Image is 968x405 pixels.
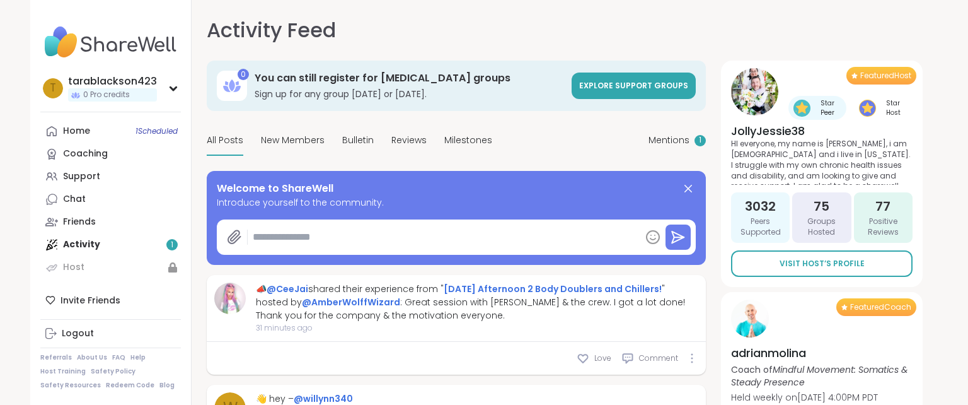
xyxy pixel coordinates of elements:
a: @CeeJai [267,283,308,295]
img: adrianmolina [731,300,769,337]
a: Chat [40,188,181,211]
span: All Posts [207,134,243,147]
span: Star Peer [813,98,841,117]
div: 📣 shared their experience from " " hosted by : Great session with [PERSON_NAME] & the crew. I got... [256,283,698,322]
a: Friends [40,211,181,233]
a: Support [40,165,181,188]
span: 3032 [745,197,776,215]
span: t [50,80,56,97]
span: 75 [814,197,829,215]
div: Logout [62,327,94,340]
span: Explore support groups [579,80,688,91]
h3: You can still register for [MEDICAL_DATA] groups [255,71,564,85]
div: Host [63,261,84,274]
div: Support [63,170,100,183]
p: Held weekly on [DATE] 4:00PM PDT [731,391,913,404]
h4: JollyJessie38 [731,123,913,139]
a: About Us [77,353,107,362]
p: Coach of [731,363,913,389]
h4: adrianmolina [731,345,913,361]
span: Milestones [444,134,492,147]
h1: Activity Feed [207,15,336,45]
div: Coaching [63,148,108,160]
span: Bulletin [342,134,374,147]
a: Redeem Code [106,381,154,390]
a: Visit Host’s Profile [731,250,913,277]
a: Help [130,353,146,362]
span: Featured Coach [850,302,911,312]
a: Coaching [40,143,181,165]
div: Chat [63,193,86,206]
span: Star Host [879,98,907,117]
span: 0 Pro credits [83,90,130,100]
a: Referrals [40,353,72,362]
i: Mindful Movement: Somatics & Steady Presence [731,363,908,389]
span: Groups Hosted [797,216,846,238]
a: Safety Resources [40,381,101,390]
div: 0 [238,69,249,80]
span: Comment [639,353,678,364]
img: Star Peer [793,100,810,117]
span: 77 [875,197,890,215]
a: Safety Policy [91,367,135,376]
span: Love [594,353,611,364]
a: Host Training [40,367,86,376]
a: Blog [159,381,175,390]
h3: Sign up for any group [DATE] or [DATE]. [255,88,564,100]
a: Host [40,256,181,279]
img: Star Host [859,100,876,117]
a: Explore support groups [572,73,696,99]
span: 31 minutes ago [256,322,698,334]
span: Welcome to ShareWell [217,181,333,196]
span: New Members [261,134,325,147]
span: Peers Supported [736,216,785,238]
span: 1 [699,135,701,146]
span: Introduce yourself to the community. [217,196,696,209]
div: Friends [63,216,96,228]
a: [DATE] Afternoon 2 Body Doublers and Chillers! [444,283,662,295]
a: @AmberWolffWizard [302,296,400,308]
div: Home [63,125,90,138]
a: Logout [40,322,181,345]
span: 1 Scheduled [135,126,178,136]
span: Visit Host’s Profile [780,258,865,269]
a: FAQ [112,353,125,362]
span: Positive Reviews [859,216,907,238]
div: Invite Friends [40,289,181,312]
p: HI everyone, my name is [PERSON_NAME], i am [DEMOGRAPHIC_DATA] and i live in [US_STATE]. I strugg... [731,139,913,185]
span: Reviews [391,134,427,147]
div: tarablackson423 [68,74,157,88]
span: Mentions [648,134,689,147]
img: CeeJai [214,283,246,314]
a: Home1Scheduled [40,120,181,143]
img: ShareWell Nav Logo [40,20,181,64]
a: @willynn340 [294,392,353,405]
